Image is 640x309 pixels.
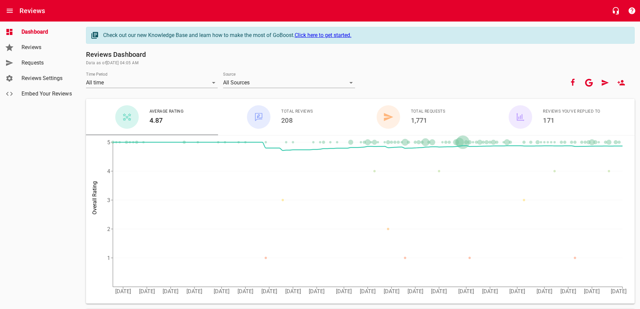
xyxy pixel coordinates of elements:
tspan: [DATE] [186,288,202,295]
a: Request Review [597,75,613,91]
span: Reviews You've Replied To [543,108,600,115]
tspan: [DATE] [408,288,423,295]
a: New User [613,75,629,91]
a: Click here to get started. [295,32,351,38]
button: Open drawer [2,3,18,19]
tspan: [DATE] [360,288,376,295]
tspan: [DATE] [584,288,600,295]
h6: 4.87 [150,115,184,126]
h6: 171 [543,115,600,126]
tspan: [DATE] [431,288,447,295]
tspan: [DATE] [115,288,131,295]
tspan: [DATE] [537,288,552,295]
button: Live Chat [608,3,624,19]
span: Reviews Settings [22,74,73,82]
tspan: 1 [107,255,110,261]
tspan: 5 [107,139,110,146]
tspan: [DATE] [238,288,253,295]
tspan: [DATE] [309,288,325,295]
div: All Sources [223,77,355,88]
button: Your Facebook account is connected [565,75,581,91]
span: Average Rating [150,108,184,115]
h6: 1,771 [411,115,445,126]
h6: 208 [281,115,313,126]
span: Embed Your Reviews [22,90,73,98]
tspan: 3 [107,197,110,203]
button: Your google account is connected [581,75,597,91]
tspan: [DATE] [285,288,301,295]
span: Dashboard [22,28,73,36]
tspan: [DATE] [611,288,627,295]
tspan: 4 [107,168,110,175]
label: Source [223,72,236,76]
tspan: [DATE] [509,288,525,295]
h6: Reviews [19,5,45,16]
tspan: [DATE] [139,288,155,295]
tspan: [DATE] [214,288,229,295]
h6: Reviews Dashboard [86,49,635,60]
span: Requests [22,59,73,67]
button: Support Portal [624,3,640,19]
tspan: Overall Rating [91,181,98,215]
tspan: [DATE] [336,288,352,295]
tspan: [DATE] [560,288,576,295]
div: All time [86,77,218,88]
span: Total Requests [411,108,445,115]
tspan: [DATE] [163,288,178,295]
tspan: [DATE] [482,288,498,295]
span: Data as of [DATE] 04:05 AM [86,60,635,67]
span: Reviews [22,43,73,51]
tspan: [DATE] [261,288,277,295]
tspan: [DATE] [384,288,399,295]
div: Check out our new Knowledge Base and learn how to make the most of GoBoost. [103,31,628,39]
span: Total Reviews [281,108,313,115]
label: Time Period [86,72,108,76]
tspan: 2 [107,226,110,232]
tspan: [DATE] [458,288,474,295]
